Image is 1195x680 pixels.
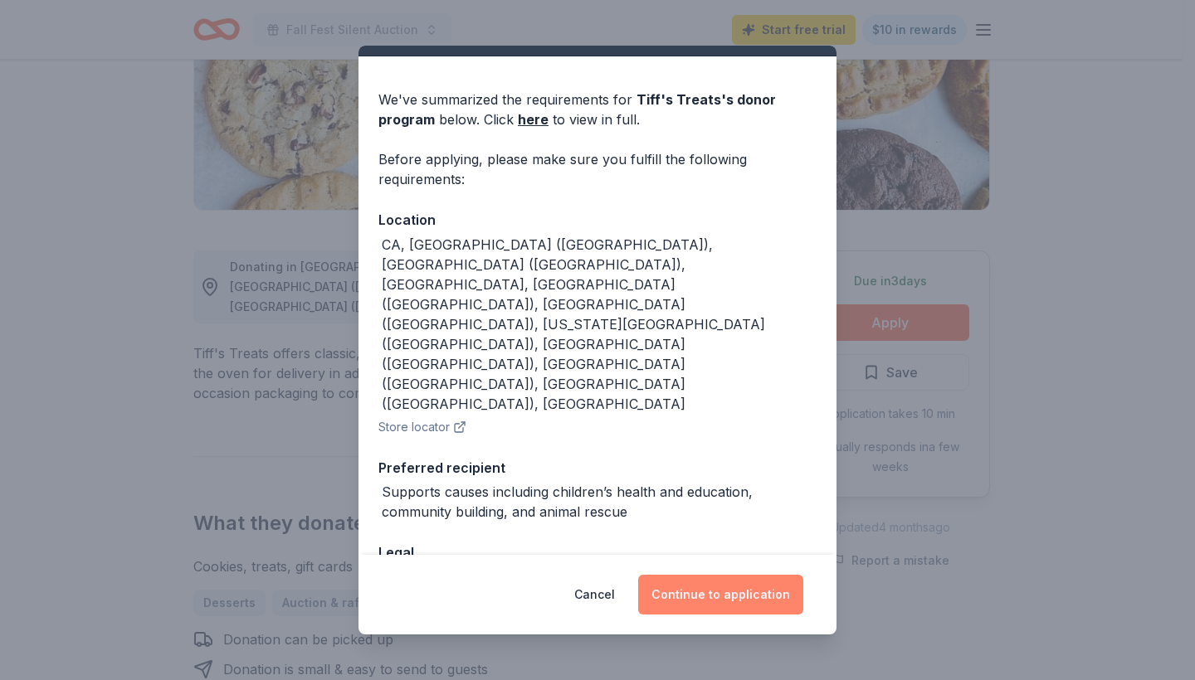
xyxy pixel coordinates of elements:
[382,235,817,414] div: CA, [GEOGRAPHIC_DATA] ([GEOGRAPHIC_DATA]), [GEOGRAPHIC_DATA] ([GEOGRAPHIC_DATA]), [GEOGRAPHIC_DAT...
[574,575,615,614] button: Cancel
[378,457,817,478] div: Preferred recipient
[638,575,803,614] button: Continue to application
[378,149,817,189] div: Before applying, please make sure you fulfill the following requirements:
[518,109,549,129] a: here
[378,542,817,563] div: Legal
[378,417,466,437] button: Store locator
[378,209,817,231] div: Location
[382,482,817,522] div: Supports causes including children’s health and education, community building, and animal rescue
[378,90,817,129] div: We've summarized the requirements for below. Click to view in full.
